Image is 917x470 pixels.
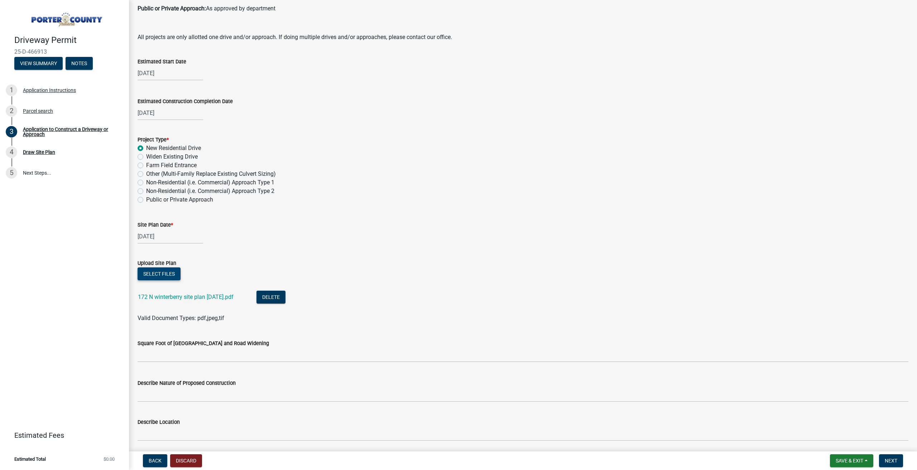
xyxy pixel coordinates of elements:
[6,126,17,137] div: 3
[138,99,233,104] label: Estimated Construction Completion Date
[836,458,863,464] span: Save & Exit
[138,106,203,120] input: mm/dd/yyyy
[138,66,203,81] input: mm/dd/yyyy
[146,195,213,204] label: Public or Private Approach
[146,161,197,170] label: Farm Field Entrance
[138,381,236,386] label: Describe Nature of Proposed Construction
[879,454,903,467] button: Next
[14,61,63,67] wm-modal-confirm: Summary
[256,291,285,304] button: Delete
[146,152,198,161] label: Widen Existing Drive
[138,137,169,142] label: Project Type
[14,8,117,28] img: Porter County, Indiana
[138,315,224,321] span: Valid Document Types: pdf,jpeg,tif
[138,5,206,12] strong: Public or Private Approach:
[23,150,55,155] div: Draw Site Plan
[138,59,186,64] label: Estimated Start Date
[138,267,181,280] button: Select files
[149,458,162,464] span: Back
[830,454,873,467] button: Save & Exit
[66,61,93,67] wm-modal-confirm: Notes
[23,127,117,137] div: Application to Construct a Driveway or Approach
[23,88,76,93] div: Application Instructions
[138,294,234,300] a: 172 N winterberry site plan [DATE].pdf
[14,48,115,55] span: 25-D-466913
[6,428,117,442] a: Estimated Fees
[138,4,908,13] p: As approved by department
[143,454,167,467] button: Back
[14,35,123,45] h4: Driveway Permit
[885,458,897,464] span: Next
[138,420,180,425] label: Describe Location
[14,57,63,70] button: View Summary
[146,178,274,187] label: Non-Residential (i.e. Commercial) Approach Type 1
[6,167,17,179] div: 5
[66,57,93,70] button: Notes
[23,108,53,113] div: Parcel search
[146,187,274,195] label: Non-Residential (i.e. Commercial) Approach Type 2
[138,341,269,346] label: Square Foot of [GEOGRAPHIC_DATA] and Road Widening
[138,261,176,266] label: Upload Site Plan
[256,294,285,301] wm-modal-confirm: Delete Document
[6,105,17,117] div: 2
[138,33,908,42] p: All projects are only allotted one drive and/or approach. If doing multiple drives and/or approac...
[104,457,115,461] span: $0.00
[14,457,46,461] span: Estimated Total
[146,170,276,178] label: Other (Multi-Family Replace Existing Culvert Sizing)
[138,229,203,244] input: mm/dd/yyyy
[146,144,201,152] label: New Residential Drive
[6,146,17,158] div: 4
[6,84,17,96] div: 1
[138,223,173,228] label: Site Plan Date
[170,454,202,467] button: Discard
